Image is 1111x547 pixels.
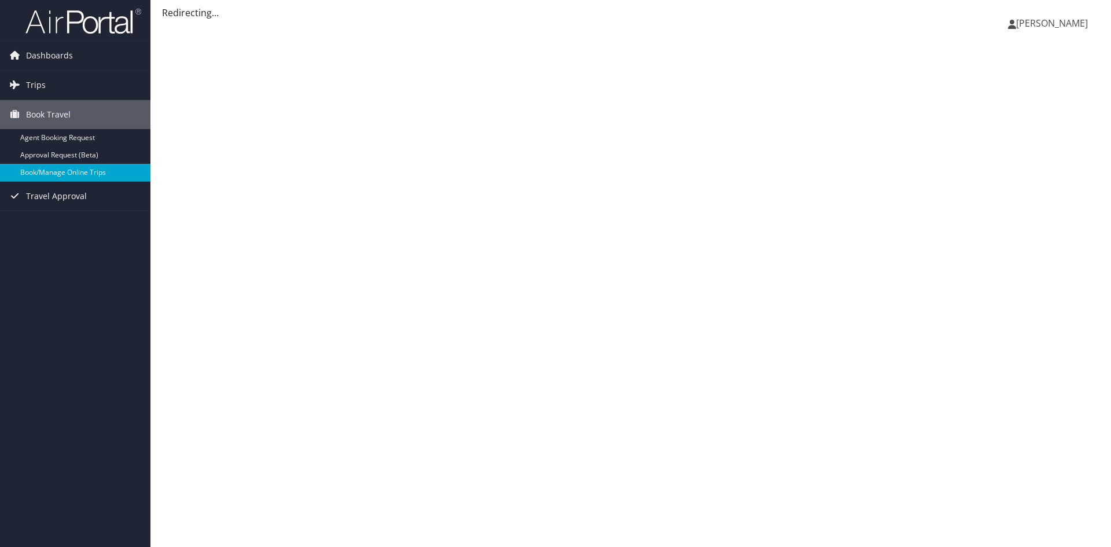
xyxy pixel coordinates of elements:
[26,41,73,70] span: Dashboards
[26,182,87,211] span: Travel Approval
[1008,6,1099,41] a: [PERSON_NAME]
[162,6,1099,20] div: Redirecting...
[25,8,141,35] img: airportal-logo.png
[26,71,46,100] span: Trips
[1016,17,1088,30] span: [PERSON_NAME]
[26,100,71,129] span: Book Travel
